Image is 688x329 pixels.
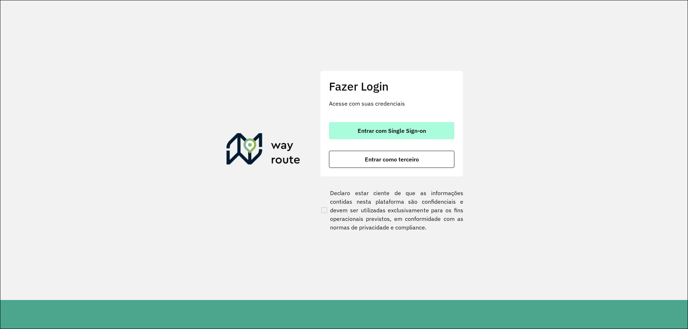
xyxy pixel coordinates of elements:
img: Roteirizador AmbevTech [226,133,300,168]
span: Entrar com Single Sign-on [358,128,426,134]
button: button [329,151,454,168]
label: Declaro estar ciente de que as informações contidas nesta plataforma são confidenciais e devem se... [320,189,463,232]
h2: Fazer Login [329,79,454,93]
span: Entrar como terceiro [365,156,419,162]
button: button [329,122,454,139]
p: Acesse com suas credenciais [329,99,454,108]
